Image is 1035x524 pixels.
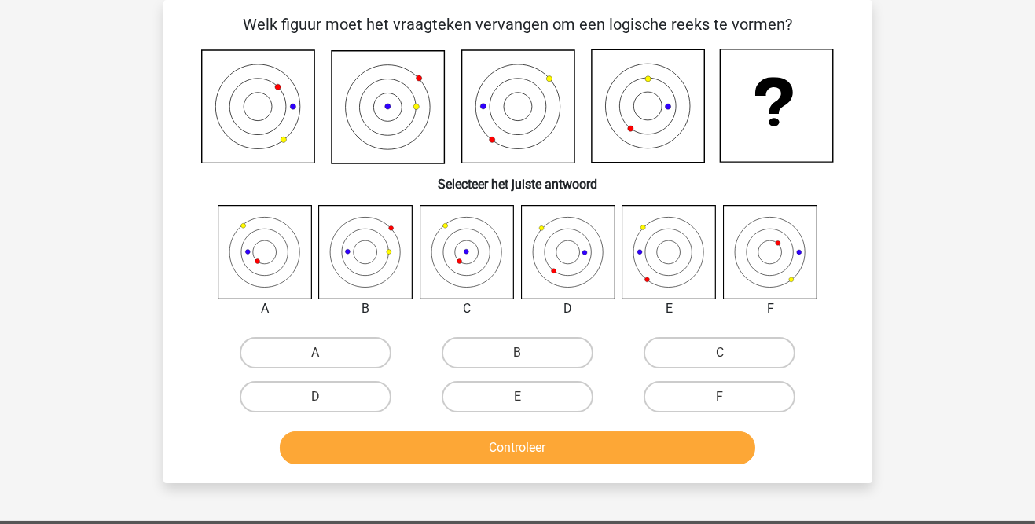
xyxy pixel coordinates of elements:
div: E [610,299,729,318]
div: B [306,299,425,318]
label: D [240,381,391,412]
label: A [240,337,391,368]
div: A [206,299,325,318]
div: D [509,299,628,318]
h6: Selecteer het juiste antwoord [189,164,847,192]
label: C [644,337,795,368]
label: F [644,381,795,412]
div: C [408,299,527,318]
p: Welk figuur moet het vraagteken vervangen om een logische reeks te vormen? [189,13,847,36]
button: Controleer [280,431,755,464]
label: B [442,337,593,368]
div: F [711,299,830,318]
label: E [442,381,593,412]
